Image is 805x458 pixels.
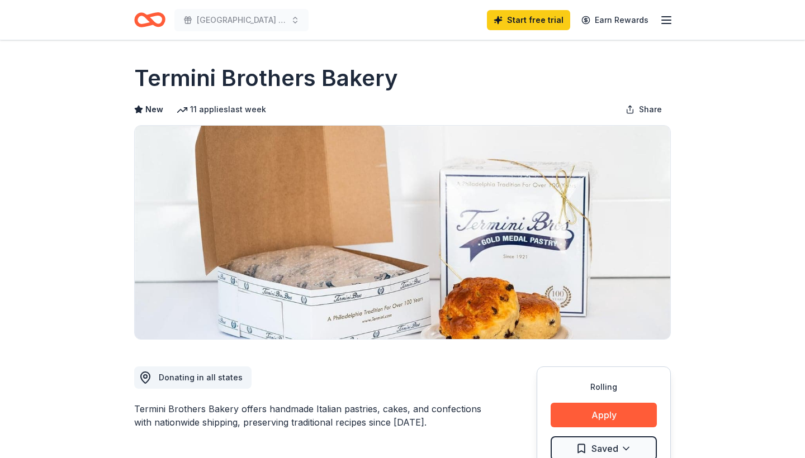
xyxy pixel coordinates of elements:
button: Share [617,98,671,121]
span: Donating in all states [159,373,243,382]
div: Rolling [551,380,657,394]
button: Apply [551,403,657,427]
h1: Termini Brothers Bakery [134,63,398,94]
span: Saved [591,441,618,456]
span: New [145,103,163,116]
a: Earn Rewards [575,10,655,30]
span: [GEOGRAPHIC_DATA] PTA Fundraiser [197,13,286,27]
a: Home [134,7,165,33]
button: [GEOGRAPHIC_DATA] PTA Fundraiser [174,9,309,31]
span: Share [639,103,662,116]
div: Termini Brothers Bakery offers handmade Italian pastries, cakes, and confections with nationwide ... [134,402,483,429]
div: 11 applies last week [177,103,266,116]
img: Image for Termini Brothers Bakery [135,126,670,339]
a: Start free trial [487,10,570,30]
